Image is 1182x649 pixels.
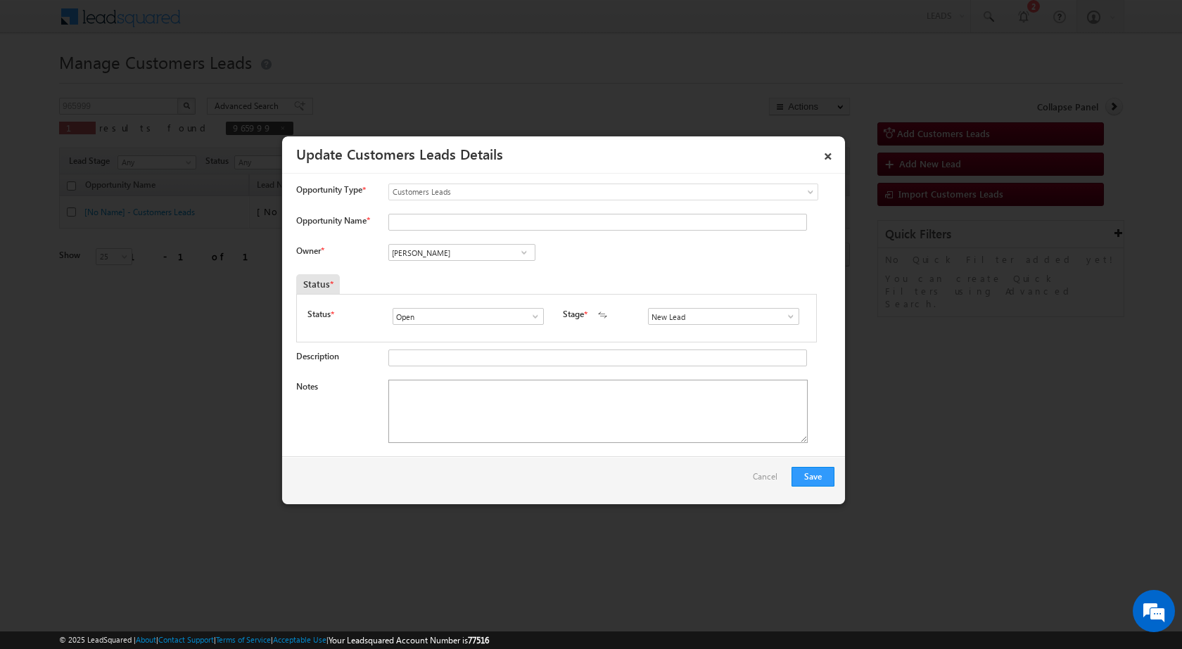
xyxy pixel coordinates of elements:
[388,184,818,200] a: Customers Leads
[778,309,796,323] a: Show All Items
[296,143,503,163] a: Update Customers Leads Details
[753,467,784,494] a: Cancel
[523,309,540,323] a: Show All Items
[216,635,271,644] a: Terms of Service
[389,186,761,198] span: Customers Leads
[296,184,362,196] span: Opportunity Type
[296,274,340,294] div: Status
[273,635,326,644] a: Acceptable Use
[329,635,489,645] span: Your Leadsquared Account Number is
[191,433,255,452] em: Start Chat
[136,635,156,644] a: About
[816,141,840,166] a: ×
[515,245,533,259] a: Show All Items
[158,635,214,644] a: Contact Support
[792,467,834,487] button: Save
[307,308,331,321] label: Status
[18,130,257,421] textarea: Type your message and hit 'Enter'
[73,74,236,92] div: Chat with us now
[393,308,544,325] input: Type to Search
[296,351,339,361] label: Description
[648,308,799,325] input: Type to Search
[296,245,324,256] label: Owner
[388,244,535,261] input: Type to Search
[231,7,265,41] div: Minimize live chat window
[296,381,318,392] label: Notes
[468,635,489,645] span: 77516
[296,215,369,226] label: Opportunity Name
[24,74,59,92] img: d_60004797649_company_0_60004797649
[563,308,584,321] label: Stage
[59,634,489,647] span: © 2025 LeadSquared | | | | |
